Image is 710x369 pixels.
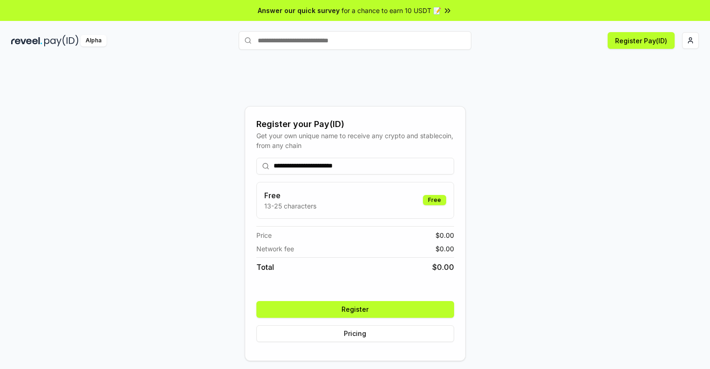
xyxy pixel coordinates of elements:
[435,244,454,254] span: $ 0.00
[256,118,454,131] div: Register your Pay(ID)
[258,6,340,15] span: Answer our quick survey
[432,262,454,273] span: $ 0.00
[608,32,675,49] button: Register Pay(ID)
[264,201,316,211] p: 13-25 characters
[11,35,42,47] img: reveel_dark
[256,131,454,150] div: Get your own unique name to receive any crypto and stablecoin, from any chain
[256,262,274,273] span: Total
[423,195,446,205] div: Free
[44,35,79,47] img: pay_id
[435,230,454,240] span: $ 0.00
[256,230,272,240] span: Price
[256,325,454,342] button: Pricing
[80,35,107,47] div: Alpha
[342,6,441,15] span: for a chance to earn 10 USDT 📝
[256,301,454,318] button: Register
[264,190,316,201] h3: Free
[256,244,294,254] span: Network fee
